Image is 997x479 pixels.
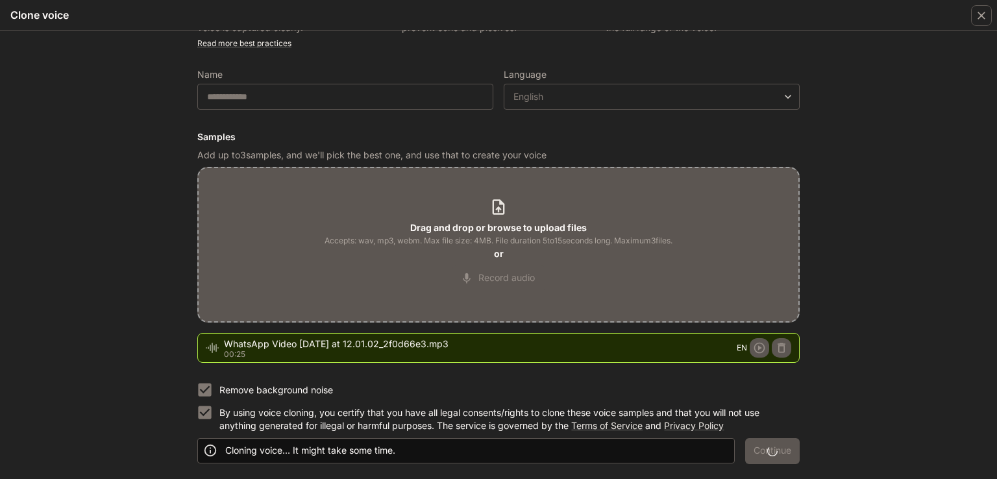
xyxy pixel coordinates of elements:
h6: Samples [197,130,800,143]
span: WhatsApp Video [DATE] at 12.01.02_2f0d66e3.mp3 [224,338,737,350]
b: Drag and drop or browse to upload files [410,222,587,233]
p: 00:25 [224,350,737,358]
b: or [494,248,504,259]
p: Add up to 3 samples, and we'll pick the best one, and use that to create your voice [197,149,800,162]
span: EN [737,341,747,354]
a: Terms of Service [571,420,643,431]
p: Remove background noise [219,384,333,397]
p: Name [197,70,223,79]
div: English [504,90,799,103]
a: Read more best practices [197,38,291,48]
div: Cloning voice... It might take some time. [225,439,395,462]
a: Privacy Policy [664,420,724,431]
h5: Clone voice [10,8,69,22]
p: Language [504,70,547,79]
span: Accepts: wav, mp3, webm. Max file size: 4MB. File duration 5 to 15 seconds long. Maximum 3 files. [325,234,672,247]
p: By using voice cloning, you certify that you have all legal consents/rights to clone these voice ... [219,406,789,432]
div: English [513,90,778,103]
